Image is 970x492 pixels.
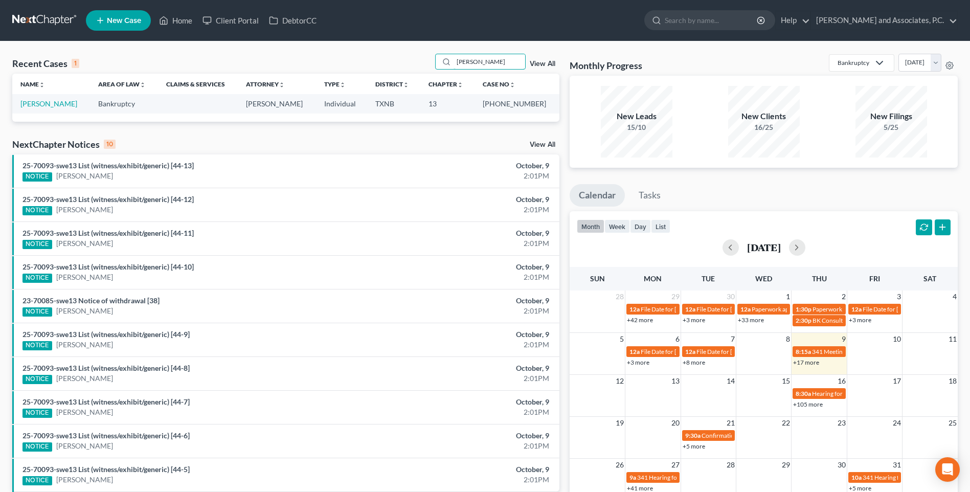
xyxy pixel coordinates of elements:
span: Sun [590,274,605,283]
a: +5 more [683,442,705,450]
a: +8 more [683,359,705,366]
span: 25 [948,417,958,429]
div: NOTICE [22,240,52,249]
span: 8:30a [796,390,811,397]
span: 26 [615,459,625,471]
div: 2:01PM [380,171,549,181]
div: 2:01PM [380,205,549,215]
div: NOTICE [22,341,52,350]
span: 5 [619,333,625,345]
a: 25-70093-swe13 List (witness/exhibit/generic) [44-5] [22,465,190,474]
span: 15 [781,375,791,387]
div: 2:01PM [380,475,549,485]
i: unfold_more [340,82,346,88]
a: 23-70085-swe13 Notice of withdrawal [38] [22,296,160,305]
i: unfold_more [509,82,515,88]
span: Fri [869,274,880,283]
span: 31 [892,459,902,471]
a: +41 more [627,484,653,492]
span: 29 [781,459,791,471]
span: New Case [107,17,141,25]
a: Attorneyunfold_more [246,80,285,88]
span: 4 [952,290,958,303]
span: 341 Meeting for [PERSON_NAME] [812,348,904,355]
input: Search by name... [665,11,758,30]
span: File Date for [PERSON_NAME] [863,305,944,313]
div: NextChapter Notices [12,138,116,150]
a: +42 more [627,316,653,324]
div: 1 [72,59,79,68]
a: Tasks [629,184,670,207]
span: 21 [726,417,736,429]
span: 12a [629,348,640,355]
span: 29 [670,290,681,303]
div: 10 [104,140,116,149]
div: 15/10 [601,122,672,132]
span: 13 [670,375,681,387]
a: Districtunfold_more [375,80,409,88]
span: Tue [702,274,715,283]
td: [PERSON_NAME] [238,94,315,113]
a: +3 more [627,359,649,366]
span: Paperwork appt for [PERSON_NAME] [752,305,853,313]
a: [PERSON_NAME] [56,205,113,215]
a: Case Nounfold_more [483,80,515,88]
span: Wed [755,274,772,283]
span: 9 [841,333,847,345]
a: [PERSON_NAME] [56,340,113,350]
span: File Date for [PERSON_NAME] [641,348,723,355]
span: 19 [615,417,625,429]
a: 25-70093-swe13 List (witness/exhibit/generic) [44-7] [22,397,190,406]
span: 9a [629,474,636,481]
a: +5 more [849,484,871,492]
span: File Date for [PERSON_NAME] & [PERSON_NAME] [696,305,832,313]
i: unfold_more [279,82,285,88]
div: Recent Cases [12,57,79,70]
span: 22 [781,417,791,429]
div: 5/25 [855,122,927,132]
div: 2:01PM [380,306,549,316]
h3: Monthly Progress [570,59,642,72]
span: Confirmation hearing for [PERSON_NAME] [702,432,818,439]
div: October, 9 [380,329,549,340]
div: NOTICE [22,409,52,418]
span: 1 [785,290,791,303]
a: Home [154,11,197,30]
div: October, 9 [380,161,549,171]
a: +105 more [793,400,823,408]
span: 1:30p [796,305,811,313]
span: 2:30p [796,317,811,324]
span: 12a [629,305,640,313]
div: 2:01PM [380,373,549,384]
span: 17 [892,375,902,387]
td: Bankruptcy [90,94,158,113]
span: 10 [892,333,902,345]
div: NOTICE [22,274,52,283]
a: View All [530,141,555,148]
a: [PERSON_NAME] [56,407,113,417]
div: 2:01PM [380,441,549,451]
span: 12a [685,348,695,355]
div: October, 9 [380,194,549,205]
div: New Leads [601,110,672,122]
div: NOTICE [22,375,52,384]
a: Typeunfold_more [324,80,346,88]
a: +3 more [849,316,871,324]
a: Help [776,11,810,30]
span: 12 [615,375,625,387]
div: October, 9 [380,262,549,272]
h2: [DATE] [747,242,781,253]
span: 3 [896,290,902,303]
i: unfold_more [403,82,409,88]
a: [PERSON_NAME] [56,475,113,485]
span: 14 [726,375,736,387]
div: October, 9 [380,464,549,475]
span: 9:30a [685,432,701,439]
div: 16/25 [728,122,800,132]
a: DebtorCC [264,11,322,30]
span: 6 [674,333,681,345]
i: unfold_more [39,82,45,88]
a: Calendar [570,184,625,207]
a: 25-70093-swe13 List (witness/exhibit/generic) [44-9] [22,330,190,339]
div: NOTICE [22,442,52,452]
